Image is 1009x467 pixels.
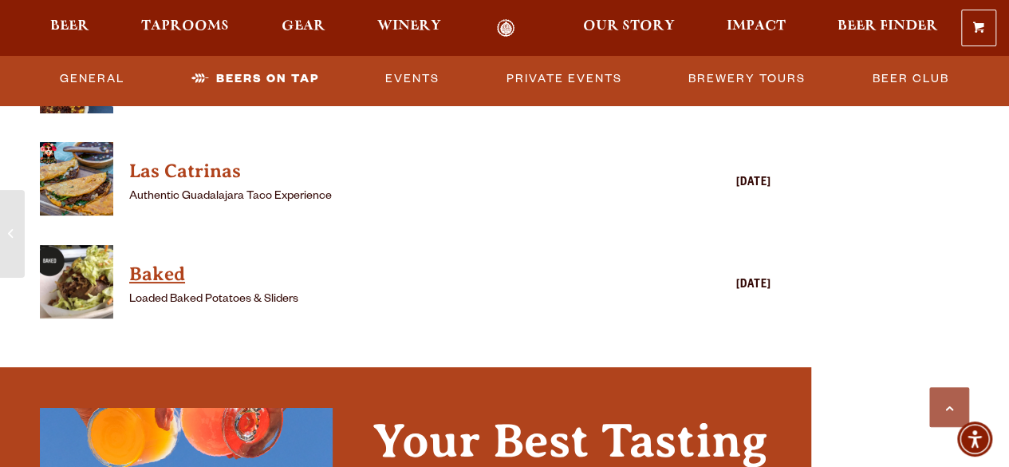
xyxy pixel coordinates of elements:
[271,19,336,38] a: Gear
[129,159,636,184] h4: Las Catrinas
[716,19,796,38] a: Impact
[929,387,969,427] a: Scroll to top
[379,60,446,97] a: Events
[476,19,536,38] a: Odell Home
[838,20,938,33] span: Beer Finder
[682,60,812,97] a: Brewery Tours
[40,245,113,327] a: View Baked details (opens in a new window)
[583,20,675,33] span: Our Story
[129,291,636,310] p: Loaded Baked Potatoes & Sliders
[50,20,89,33] span: Beer
[377,20,441,33] span: Winery
[40,19,100,38] a: Beer
[282,20,325,33] span: Gear
[53,60,131,97] a: General
[500,60,629,97] a: Private Events
[644,276,771,295] div: [DATE]
[866,60,956,97] a: Beer Club
[40,142,113,224] a: View Las Catrinas details (opens in a new window)
[131,19,239,38] a: Taprooms
[129,188,636,207] p: Authentic Guadalajara Taco Experience
[40,245,113,319] img: thumbnail food truck
[40,142,113,216] img: thumbnail food truck
[827,19,948,38] a: Beer Finder
[141,20,229,33] span: Taprooms
[129,259,636,291] a: View Baked details (opens in a new window)
[185,60,325,97] a: Beers on Tap
[727,20,786,33] span: Impact
[573,19,685,38] a: Our Story
[129,156,636,188] a: View Las Catrinas details (opens in a new window)
[367,19,451,38] a: Winery
[129,262,636,287] h4: Baked
[644,174,771,193] div: [DATE]
[957,421,992,457] div: Accessibility Menu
